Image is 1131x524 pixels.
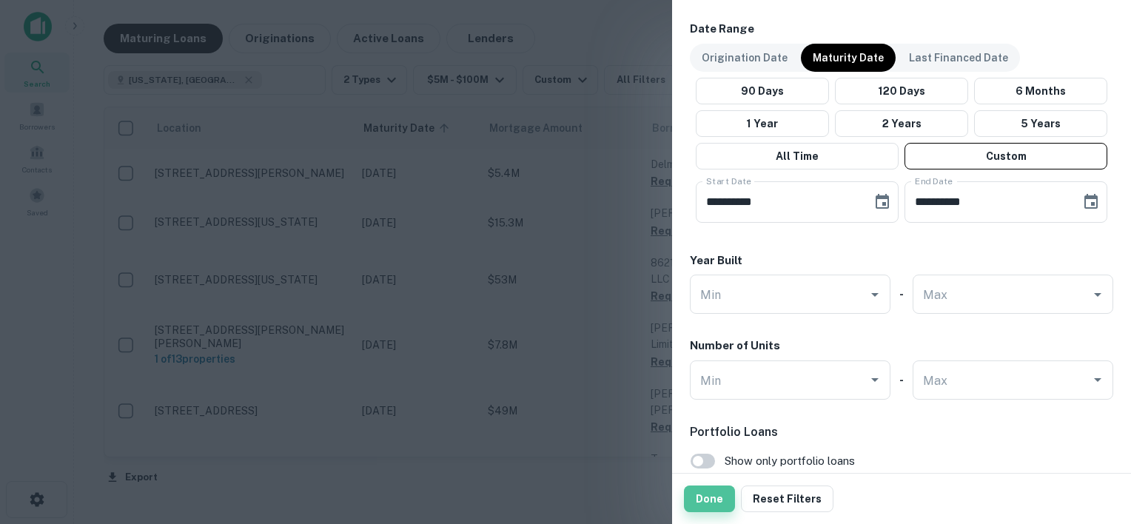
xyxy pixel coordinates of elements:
button: 2 Years [835,110,968,137]
p: Maturity Date [813,50,884,66]
button: Custom [905,143,1107,169]
h6: - [899,286,904,303]
button: Choose date, selected date is Nov 25, 2025 [867,187,897,217]
span: Show only portfolio loans [725,452,855,470]
button: 5 Years [974,110,1107,137]
p: Origination Date [702,50,788,66]
p: Last Financed Date [909,50,1008,66]
button: Open [865,284,885,305]
label: Start Date [706,175,751,187]
h6: Year Built [690,252,742,269]
button: Reset Filters [741,486,833,512]
label: End Date [915,175,953,187]
h6: - [899,372,904,389]
button: 1 Year [696,110,829,137]
button: Open [1087,369,1108,390]
button: Open [865,369,885,390]
button: Done [684,486,735,512]
h6: Portfolio Loans [690,423,1113,441]
h6: Date Range [690,21,1113,38]
button: 6 Months [974,78,1107,104]
h6: Number of Units [690,337,780,355]
iframe: Chat Widget [1057,406,1131,477]
button: 120 Days [835,78,968,104]
button: 90 Days [696,78,829,104]
button: Choose date, selected date is Sep 2, 2026 [1076,187,1106,217]
button: Open [1087,284,1108,305]
button: All Time [696,143,899,169]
